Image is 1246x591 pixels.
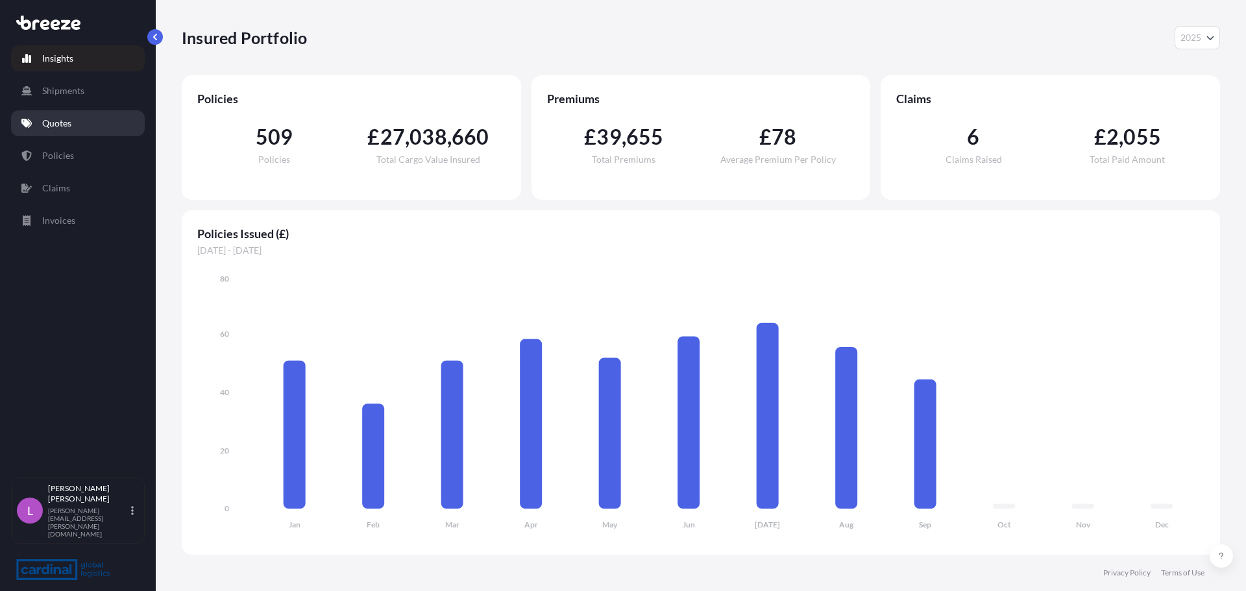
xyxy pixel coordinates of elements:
[592,155,655,164] span: Total Premiums
[11,110,145,136] a: Quotes
[584,127,596,147] span: £
[197,244,1204,257] span: [DATE] - [DATE]
[220,274,229,283] tspan: 80
[1155,520,1169,529] tspan: Dec
[445,520,459,529] tspan: Mar
[258,155,290,164] span: Policies
[596,127,621,147] span: 39
[256,127,293,147] span: 509
[220,329,229,339] tspan: 60
[16,559,110,580] img: organization-logo
[405,127,409,147] span: ,
[919,520,931,529] tspan: Sep
[447,127,452,147] span: ,
[1175,26,1220,49] button: Year Selector
[524,520,538,529] tspan: Apr
[720,155,836,164] span: Average Premium Per Policy
[42,214,75,227] p: Invoices
[409,127,447,147] span: 038
[1094,127,1106,147] span: £
[48,483,128,504] p: [PERSON_NAME] [PERSON_NAME]
[367,127,380,147] span: £
[1119,127,1123,147] span: ,
[626,127,664,147] span: 655
[225,503,229,513] tspan: 0
[197,226,1204,241] span: Policies Issued (£)
[1103,568,1151,578] a: Privacy Policy
[48,507,128,538] p: [PERSON_NAME][EMAIL_ADDRESS][PERSON_NAME][DOMAIN_NAME]
[1076,520,1091,529] tspan: Nov
[11,143,145,169] a: Policies
[42,149,74,162] p: Policies
[220,446,229,455] tspan: 20
[11,45,145,71] a: Insights
[11,208,145,234] a: Invoices
[1180,31,1201,44] span: 2025
[11,175,145,201] a: Claims
[376,155,480,164] span: Total Cargo Value Insured
[602,520,618,529] tspan: May
[683,520,695,529] tspan: Jun
[42,52,73,65] p: Insights
[997,520,1011,529] tspan: Oct
[1161,568,1204,578] a: Terms of Use
[839,520,854,529] tspan: Aug
[289,520,300,529] tspan: Jan
[967,127,979,147] span: 6
[622,127,626,147] span: ,
[367,520,380,529] tspan: Feb
[182,27,307,48] p: Insured Portfolio
[220,387,229,397] tspan: 40
[380,127,405,147] span: 27
[896,91,1204,106] span: Claims
[759,127,772,147] span: £
[1090,155,1165,164] span: Total Paid Amount
[946,155,1002,164] span: Claims Raised
[452,127,489,147] span: 660
[1123,127,1161,147] span: 055
[27,504,33,517] span: L
[1106,127,1119,147] span: 2
[197,91,506,106] span: Policies
[755,520,780,529] tspan: [DATE]
[772,127,796,147] span: 78
[11,78,145,104] a: Shipments
[42,84,84,97] p: Shipments
[42,117,71,130] p: Quotes
[547,91,855,106] span: Premiums
[42,182,70,195] p: Claims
